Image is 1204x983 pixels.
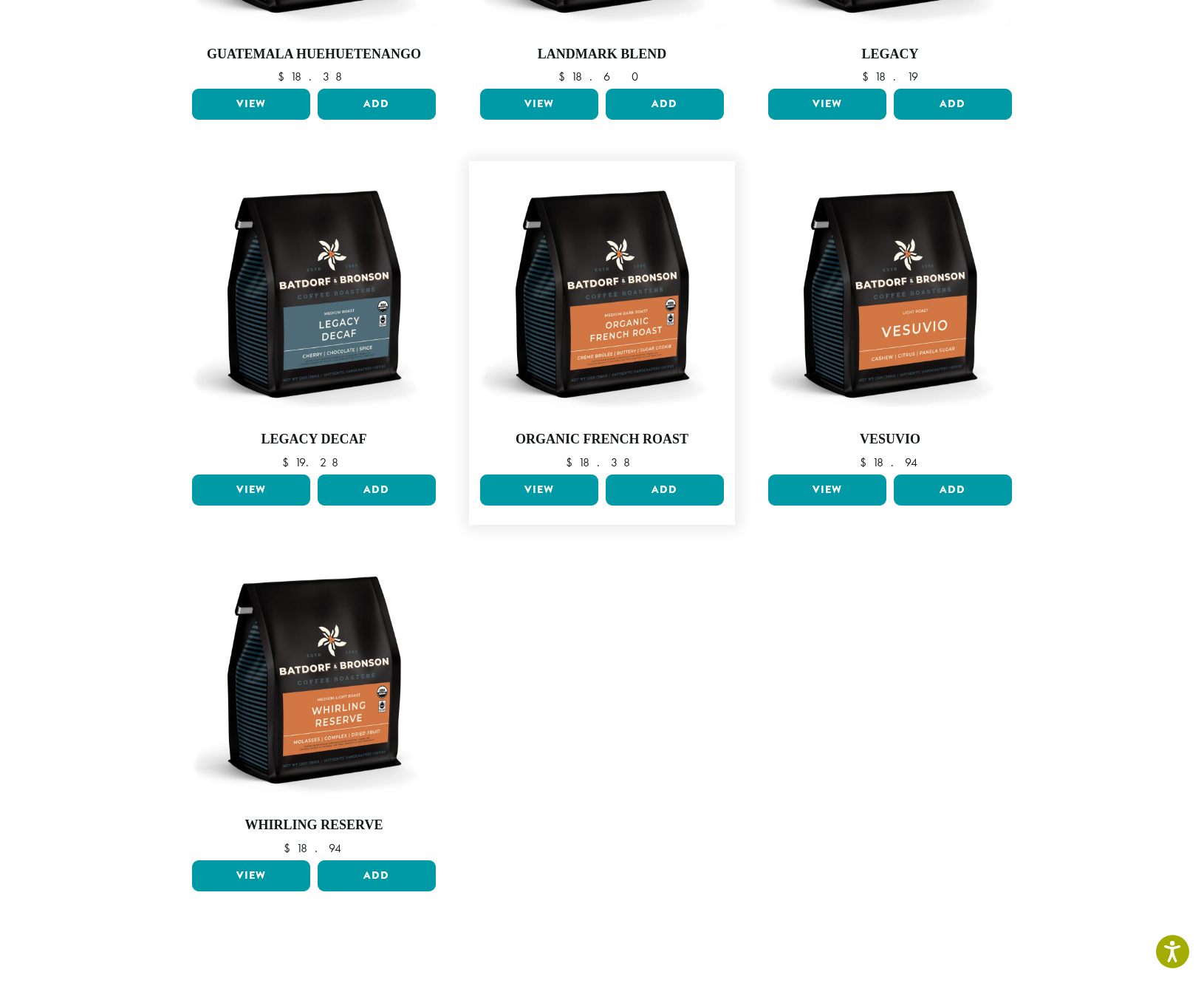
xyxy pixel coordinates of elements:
[188,554,439,854] a: Whirling Reserve $18.94
[284,840,296,856] span: $
[318,860,436,891] button: Add
[765,169,1016,469] a: Vesuvio $18.94
[188,169,439,420] img: BB-12oz-FTO-Legacy-Decaf-Stock.webp
[192,475,310,506] a: View
[566,455,637,470] bdi: 18.38
[768,475,886,506] a: View
[558,69,646,84] bdi: 18.60
[192,860,310,891] a: View
[768,89,886,120] a: View
[188,169,439,469] a: Legacy Decaf $19.28
[860,455,920,470] bdi: 18.94
[480,475,598,506] a: View
[476,169,728,469] a: Organic French Roast $18.38
[480,89,598,120] a: View
[476,169,728,420] img: BB-12oz-FTO-Organic-French-Roast-Stock.webp
[318,89,436,120] button: Add
[188,47,439,63] h4: Guatemala Huehuetenango
[192,89,310,120] a: View
[476,47,728,63] h4: Landmark Blend
[188,817,439,834] h4: Whirling Reserve
[765,169,1016,420] img: BB-12oz-Vesuvio-Stock.webp
[894,475,1012,506] button: Add
[862,69,918,84] bdi: 18.19
[282,455,295,470] span: $
[606,89,724,120] button: Add
[862,69,875,84] span: $
[476,432,728,448] h4: Organic French Roast
[318,475,436,506] button: Add
[765,47,1016,63] h4: Legacy
[188,432,439,448] h4: Legacy Decaf
[894,89,1012,120] button: Add
[860,455,872,470] span: $
[566,455,578,470] span: $
[188,554,439,806] img: BB-12oz-FTO-Whirling-Reserve-Stock.webp
[606,475,724,506] button: Add
[284,840,343,856] bdi: 18.94
[282,455,346,470] bdi: 19.28
[558,69,571,84] span: $
[278,69,290,84] span: $
[765,432,1016,448] h4: Vesuvio
[278,69,349,84] bdi: 18.38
